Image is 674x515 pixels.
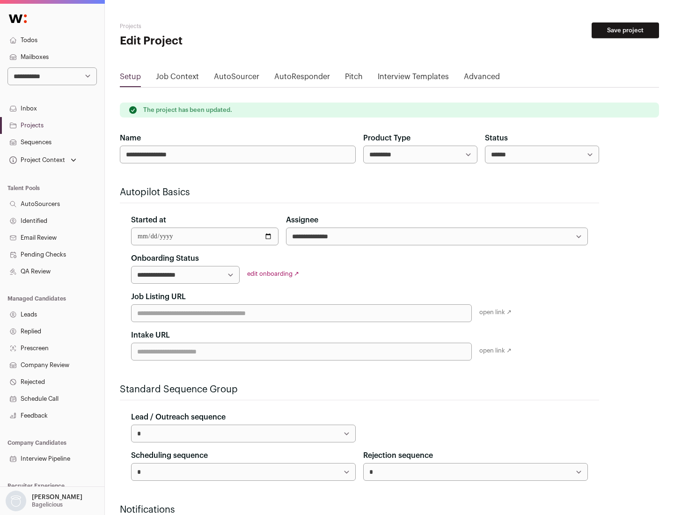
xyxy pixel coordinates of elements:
h1: Edit Project [120,34,300,49]
h2: Autopilot Basics [120,186,599,199]
label: Name [120,132,141,144]
p: The project has been updated. [143,106,232,114]
p: [PERSON_NAME] [32,493,82,501]
label: Onboarding Status [131,253,199,264]
a: Advanced [464,71,500,86]
h2: Standard Sequence Group [120,383,599,396]
button: Save project [592,22,659,38]
a: Job Context [156,71,199,86]
a: Interview Templates [378,71,449,86]
label: Started at [131,214,166,226]
label: Lead / Outreach sequence [131,412,226,423]
label: Rejection sequence [363,450,433,461]
img: nopic.png [6,491,26,511]
a: AutoSourcer [214,71,259,86]
h2: Projects [120,22,300,30]
a: edit onboarding ↗ [247,271,299,277]
a: Pitch [345,71,363,86]
a: AutoResponder [274,71,330,86]
label: Scheduling sequence [131,450,208,461]
label: Job Listing URL [131,291,186,302]
label: Intake URL [131,330,170,341]
img: Wellfound [4,9,32,28]
div: Project Context [7,156,65,164]
button: Open dropdown [4,491,84,511]
a: Setup [120,71,141,86]
p: Bagelicious [32,501,63,508]
label: Product Type [363,132,410,144]
button: Open dropdown [7,154,78,167]
label: Assignee [286,214,318,226]
label: Status [485,132,508,144]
